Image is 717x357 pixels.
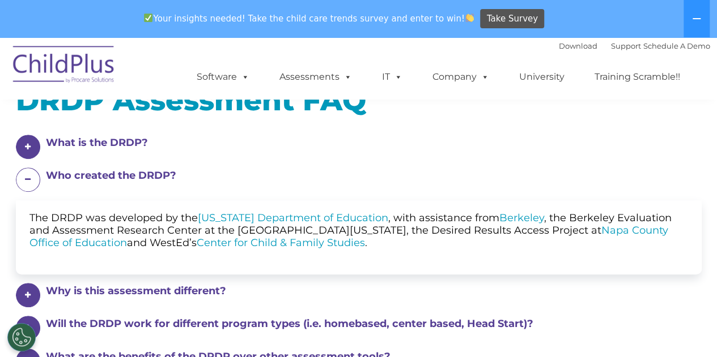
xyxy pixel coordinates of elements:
h1: DRDP Assessment FAQ [16,87,702,115]
a: Berkeley [499,212,544,224]
a: Company [421,66,500,88]
a: [US_STATE] Department of Education [198,212,388,224]
h4: Why is this assessment different? [46,283,685,299]
a: University [508,66,576,88]
a: Take Survey [480,9,544,29]
a: Napa County Office of Education [29,224,668,249]
a: Assessments [268,66,363,88]
img: ✅ [144,14,152,22]
a: IT [371,66,414,88]
img: ChildPlus by Procare Solutions [7,38,121,94]
a: Schedule A Demo [643,41,710,50]
h4: What is the DRDP? [46,135,685,150]
a: Support [611,41,641,50]
a: Download [559,41,597,50]
h4: Who created the DRDP? [46,167,685,183]
p: The DRDP was developed by the , with assistance from , the Berkeley Evaluation and Assessment Res... [29,212,688,249]
a: Training Scramble!! [583,66,691,88]
font: | [559,41,710,50]
img: 👏 [465,14,474,22]
a: Center for Child & Family Studies [197,236,365,249]
h4: Will the DRDP work for different program types (i.e. homebased, center based, Head Start)? [46,316,685,332]
span: Your insights needed! Take the child care trends survey and enter to win! [139,7,479,29]
button: Cookies Settings [7,323,36,351]
span: Take Survey [487,9,538,29]
a: Software [185,66,261,88]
